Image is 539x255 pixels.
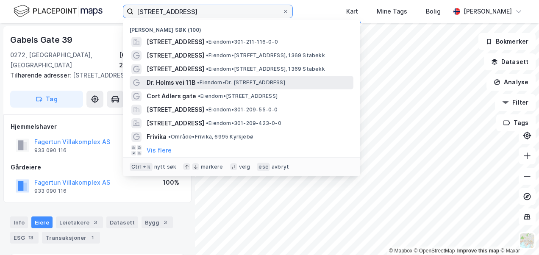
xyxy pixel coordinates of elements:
[11,122,184,132] div: Hjemmelshaver
[34,147,67,154] div: 933 090 116
[147,91,196,101] span: Cort Adlers gate
[10,33,74,47] div: Gabels Gate 39
[133,5,282,18] input: Søk på adresse, matrikkel, gårdeiere, leietakere eller personer
[147,64,204,74] span: [STREET_ADDRESS]
[147,132,167,142] span: Frivika
[377,6,407,17] div: Mine Tags
[206,66,325,72] span: Eiendom • [STREET_ADDRESS], 1369 Stabekk
[10,50,119,70] div: 0272, [GEOGRAPHIC_DATA], [GEOGRAPHIC_DATA]
[119,50,185,70] div: [GEOGRAPHIC_DATA], 211/116
[257,163,270,171] div: esc
[27,233,35,242] div: 13
[10,232,39,244] div: ESG
[14,4,103,19] img: logo.f888ab2527a4732fd821a326f86c7f29.svg
[206,106,278,113] span: Eiendom • 301-209-55-0-0
[130,163,153,171] div: Ctrl + k
[147,118,204,128] span: [STREET_ADDRESS]
[147,50,204,61] span: [STREET_ADDRESS]
[106,216,138,228] div: Datasett
[486,74,536,91] button: Analyse
[10,72,73,79] span: Tilhørende adresser:
[56,216,103,228] div: Leietakere
[163,177,179,188] div: 100%
[346,6,358,17] div: Kart
[197,79,200,86] span: •
[206,120,208,126] span: •
[426,6,441,17] div: Bolig
[10,91,83,108] button: Tag
[206,120,281,127] span: Eiendom • 301-209-423-0-0
[91,218,100,227] div: 3
[464,6,512,17] div: [PERSON_NAME]
[142,216,173,228] div: Bygg
[154,164,177,170] div: nytt søk
[478,33,536,50] button: Bokmerker
[10,70,178,80] div: [STREET_ADDRESS]
[168,133,171,140] span: •
[206,52,325,59] span: Eiendom • [STREET_ADDRESS], 1369 Stabekk
[484,53,536,70] button: Datasett
[497,214,539,255] iframe: Chat Widget
[201,164,223,170] div: markere
[197,79,285,86] span: Eiendom • Dr. [STREET_ADDRESS]
[239,164,250,170] div: velg
[206,52,208,58] span: •
[123,20,360,35] div: [PERSON_NAME] søk (100)
[389,248,412,254] a: Mapbox
[457,248,499,254] a: Improve this map
[147,145,172,155] button: Vis flere
[495,94,536,111] button: Filter
[147,78,195,88] span: Dr. Holms vei 11B
[272,164,289,170] div: avbryt
[206,39,278,45] span: Eiendom • 301-211-116-0-0
[206,66,208,72] span: •
[10,216,28,228] div: Info
[11,162,184,172] div: Gårdeiere
[161,218,169,227] div: 3
[42,232,100,244] div: Transaksjoner
[198,93,278,100] span: Eiendom • [STREET_ADDRESS]
[206,106,208,113] span: •
[496,114,536,131] button: Tags
[31,216,53,228] div: Eiere
[34,188,67,194] div: 933 090 116
[147,37,204,47] span: [STREET_ADDRESS]
[88,233,97,242] div: 1
[414,248,455,254] a: OpenStreetMap
[198,93,200,99] span: •
[168,133,253,140] span: Område • Frivika, 6995 Kyrkjebø
[206,39,208,45] span: •
[147,105,204,115] span: [STREET_ADDRESS]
